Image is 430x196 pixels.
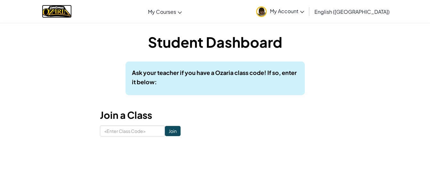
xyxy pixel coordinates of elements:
input: Join [165,126,181,136]
input: <Enter Class Code> [100,126,165,136]
span: English ([GEOGRAPHIC_DATA]) [314,8,390,15]
a: My Account [253,1,307,21]
a: Ozaria by CodeCombat logo [42,5,72,18]
img: avatar [256,6,267,17]
span: My Courses [148,8,176,15]
b: Ask your teacher if you have a Ozaria class code! If so, enter it below: [132,69,297,86]
span: My Account [270,8,304,14]
h1: Student Dashboard [100,32,330,52]
img: Home [42,5,72,18]
a: English ([GEOGRAPHIC_DATA]) [311,3,393,20]
h3: Join a Class [100,108,330,122]
a: My Courses [145,3,185,20]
